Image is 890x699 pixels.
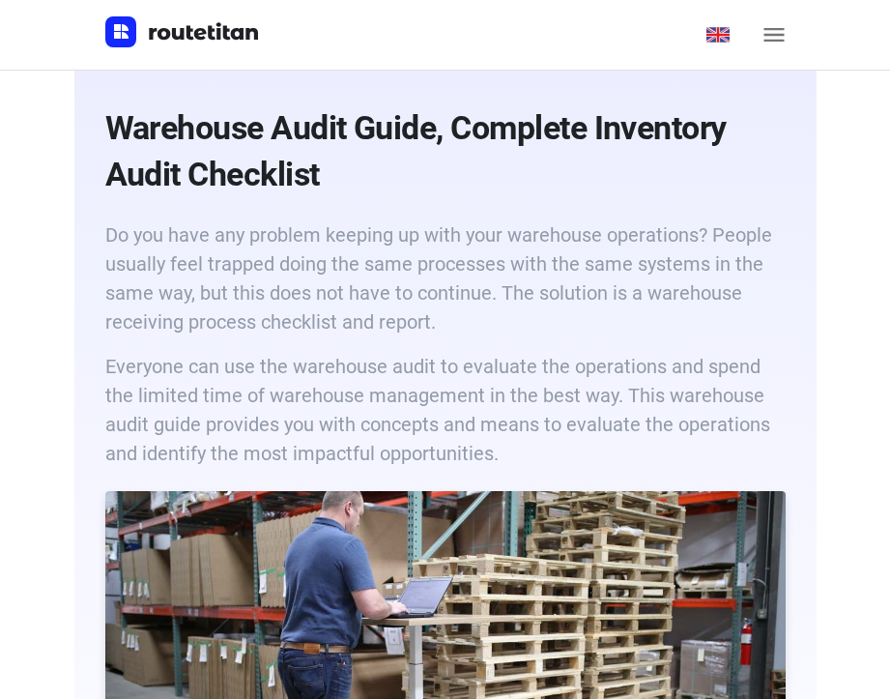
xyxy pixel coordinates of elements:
[105,108,727,193] b: Warehouse Audit Guide, Complete Inventory Audit Checklist
[105,16,260,52] a: Routetitan
[105,352,786,468] h6: Everyone can use the warehouse audit to evaluate the operations and spend the limited time of war...
[105,220,786,336] h6: Do you have any problem keeping up with your warehouse operations? People usually feel trapped do...
[105,16,260,47] img: Routetitan logo
[755,15,793,54] button: menu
